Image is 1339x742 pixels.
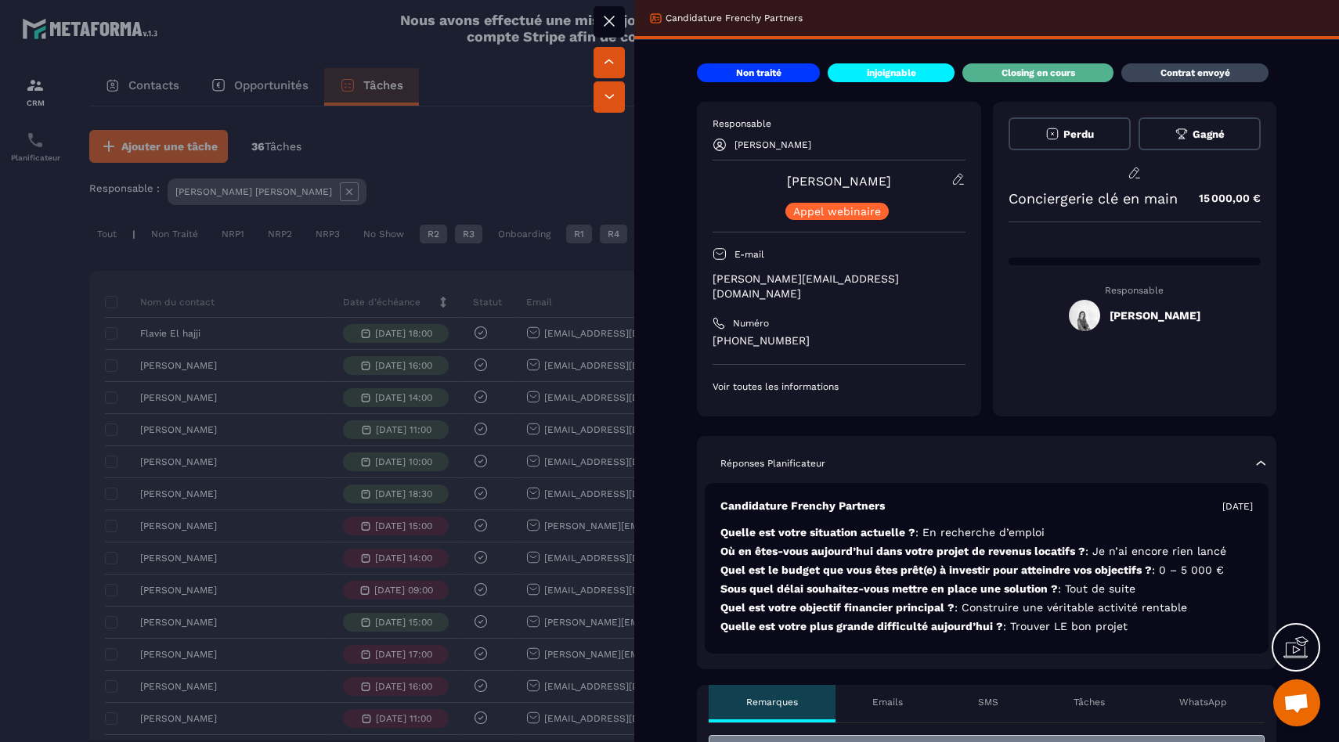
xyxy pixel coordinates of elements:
[1003,620,1128,632] span: : Trouver LE bon projet
[720,544,1253,559] p: Où en êtes-vous aujourd’hui dans votre projet de revenus locatifs ?
[793,206,881,217] p: Appel webinaire
[720,600,1253,615] p: Quel est votre objectif financier principal ?
[734,139,811,150] p: [PERSON_NAME]
[867,67,916,79] p: injoignable
[872,696,903,708] p: Emails
[720,525,1253,540] p: Quelle est votre situation actuelle ?
[1139,117,1261,150] button: Gagné
[734,248,764,261] p: E-mail
[1179,696,1227,708] p: WhatsApp
[720,499,885,513] p: Candidature Frenchy Partners
[720,619,1253,634] p: Quelle est votre plus grande difficulté aujourd’hui ?
[746,696,798,708] p: Remarques
[1063,128,1094,140] span: Perdu
[1183,183,1261,214] p: 15 000,00 €
[720,563,1253,578] p: Quel est le budget que vous êtes prêt(e) à investir pour atteindre vos objectifs ?
[1273,679,1320,726] div: Ouvrir le chat
[666,12,803,24] p: Candidature Frenchy Partners
[713,117,965,130] p: Responsable
[915,526,1045,538] span: : En recherche d’emploi
[720,582,1253,596] p: Sous quel délai souhaitez-vous mettre en place une solution ?
[1009,117,1131,150] button: Perdu
[736,67,781,79] p: Non traité
[1110,309,1200,322] h5: [PERSON_NAME]
[720,457,825,470] p: Réponses Planificateur
[1002,67,1075,79] p: Closing en cours
[1009,285,1261,296] p: Responsable
[713,380,965,393] p: Voir toutes les informations
[733,317,769,330] p: Numéro
[978,696,998,708] p: SMS
[713,272,965,301] p: [PERSON_NAME][EMAIL_ADDRESS][DOMAIN_NAME]
[1193,128,1225,140] span: Gagné
[1058,582,1135,595] span: : Tout de suite
[955,601,1187,614] span: : Construire une véritable activité rentable
[1160,67,1230,79] p: Contrat envoyé
[787,174,891,189] a: [PERSON_NAME]
[1085,545,1226,557] span: : Je n’ai encore rien lancé
[1074,696,1105,708] p: Tâches
[1009,190,1178,207] p: Conciergerie clé en main
[1222,500,1253,513] p: [DATE]
[713,333,965,348] p: [PHONE_NUMBER]
[1152,564,1224,576] span: : 0 – 5 000 €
